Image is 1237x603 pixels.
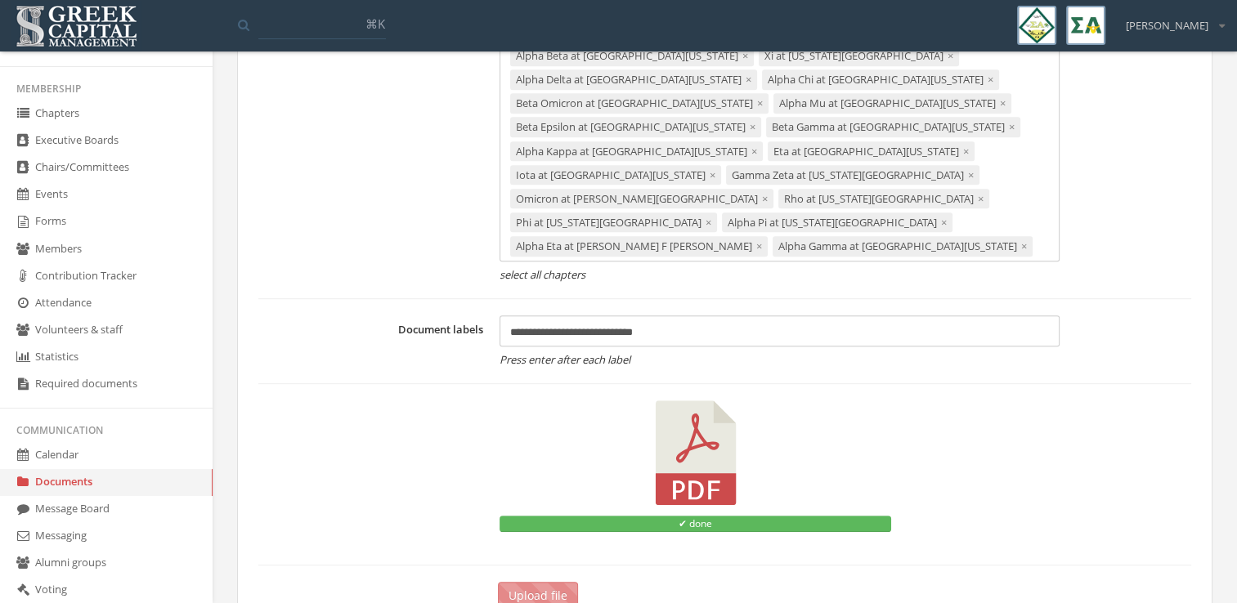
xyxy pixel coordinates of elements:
[766,117,1020,137] div: Beta Gamma at [GEOGRAPHIC_DATA][US_STATE]
[773,236,1033,257] div: Alpha Gamma at [GEOGRAPHIC_DATA][US_STATE]
[948,48,953,63] span: ×
[500,352,1060,368] em: Press enter after each label
[510,189,773,209] div: Omicron at [PERSON_NAME][GEOGRAPHIC_DATA]
[510,69,757,90] div: Alpha Delta at [GEOGRAPHIC_DATA][US_STATE]
[510,165,721,185] div: Iota at [GEOGRAPHIC_DATA][US_STATE]
[742,48,748,63] span: ×
[978,191,984,206] span: ×
[510,117,761,137] div: Beta Epsilon at [GEOGRAPHIC_DATA][US_STATE]
[706,215,711,230] span: ×
[778,189,989,209] div: Rho at [US_STATE][GEOGRAPHIC_DATA]
[500,516,891,532] div: ✔ done
[710,167,715,182] span: ×
[1000,96,1006,110] span: ×
[762,69,999,90] div: Alpha Chi at [GEOGRAPHIC_DATA][US_STATE]
[768,141,975,162] div: Eta at [GEOGRAPHIC_DATA][US_STATE]
[510,46,754,66] div: Alpha Beta at [GEOGRAPHIC_DATA][US_STATE]
[757,96,763,110] span: ×
[510,141,763,162] div: Alpha Kappa at [GEOGRAPHIC_DATA][US_STATE]
[762,191,768,206] span: ×
[750,119,755,134] span: ×
[1021,239,1027,253] span: ×
[510,93,769,114] div: Beta Omicron at [GEOGRAPHIC_DATA][US_STATE]
[510,212,717,233] div: Phi at [US_STATE][GEOGRAPHIC_DATA]
[746,72,751,87] span: ×
[722,212,952,233] div: Alpha Pi at [US_STATE][GEOGRAPHIC_DATA]
[500,267,1060,283] em: select all chapters
[968,167,974,182] span: ×
[988,72,993,87] span: ×
[941,215,947,230] span: ×
[726,165,979,185] div: Gamma Zeta at [US_STATE][GEOGRAPHIC_DATA]
[1115,6,1225,33] div: [PERSON_NAME]
[756,239,762,253] span: ×
[751,144,757,159] span: ×
[510,236,768,257] div: Alpha Eta at [PERSON_NAME] F [PERSON_NAME]
[963,144,969,159] span: ×
[365,16,385,32] span: ⌘K
[759,46,959,66] div: Xi at [US_STATE][GEOGRAPHIC_DATA]
[1126,18,1208,33] span: [PERSON_NAME]
[773,93,1011,114] div: Alpha Mu at [GEOGRAPHIC_DATA][US_STATE]
[258,315,491,367] label: Document labels
[1009,119,1015,134] span: ×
